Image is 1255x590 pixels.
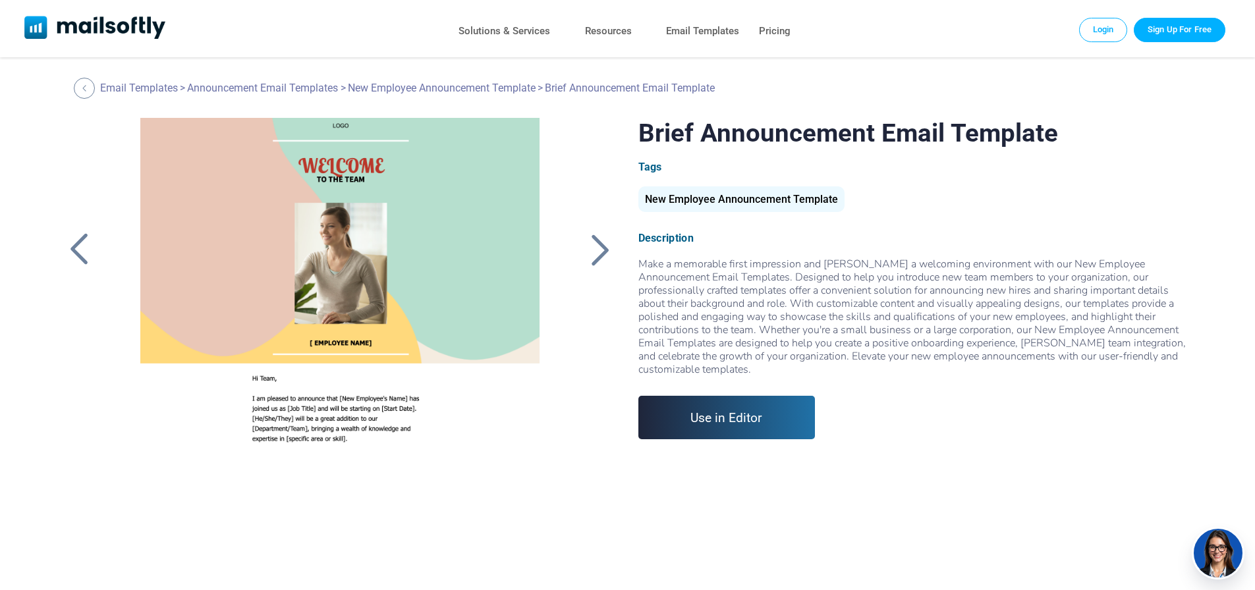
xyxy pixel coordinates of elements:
a: New Employee Announcement Template [348,82,536,94]
a: Back [584,232,617,267]
a: Back [63,232,96,267]
a: Use in Editor [638,396,816,439]
a: Mailsoftly [24,16,166,41]
div: Tags [638,161,1192,173]
a: Announcement Email Templates [187,82,338,94]
a: Pricing [759,22,791,41]
a: Resources [585,22,632,41]
a: Login [1079,18,1128,41]
div: New Employee Announcement Template [638,186,845,212]
a: Brief Announcement Email Template [118,118,561,447]
a: Solutions & Services [459,22,550,41]
h1: Brief Announcement Email Template [638,118,1192,147]
a: Trial [1134,18,1225,41]
div: Make a memorable first impression and [PERSON_NAME] a welcoming environment with our New Employee... [638,257,1192,376]
a: Email Templates [666,22,739,41]
a: New Employee Announcement Template [638,198,845,204]
a: Back [74,78,98,99]
a: Email Templates [100,82,178,94]
div: Description [638,232,1192,244]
